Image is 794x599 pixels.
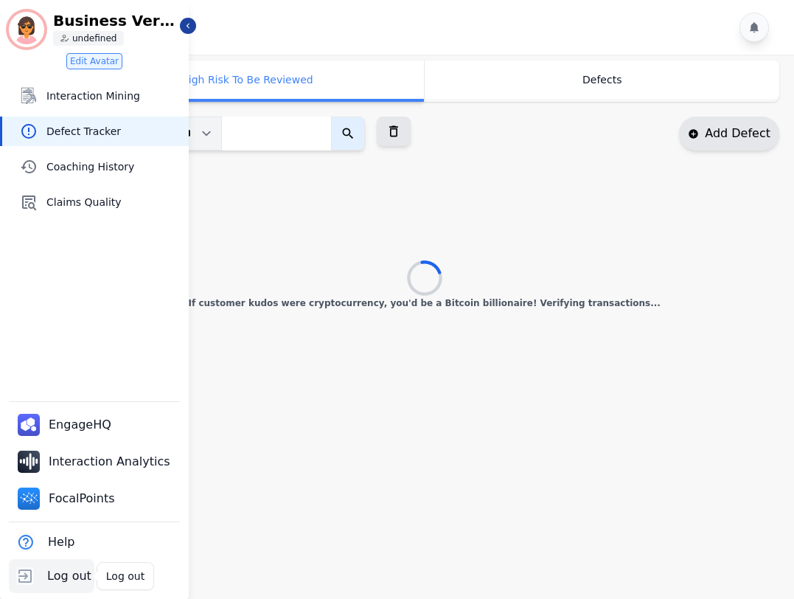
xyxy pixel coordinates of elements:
[46,124,183,139] span: Defect Tracker
[46,195,183,210] span: Claims Quality
[12,482,124,516] a: FocalPoints
[679,117,779,150] button: Add Defect
[9,12,44,47] img: Bordered avatar
[189,297,661,309] p: If customer kudos were cryptocurrency, you'd be a Bitcoin billionaire! Verifying transactions...
[2,81,189,111] a: Interaction Mining
[49,416,114,434] span: EngageHQ
[49,490,118,508] span: FocalPoints
[66,53,122,69] button: Edit Avatar
[49,453,173,471] span: Interaction Analytics
[72,32,116,44] p: undefined
[225,126,328,142] ul: selected options
[12,408,120,442] a: EngageHQ
[53,13,178,28] p: Business Veracity
[47,567,91,585] span: Log out
[425,60,779,99] button: Defects
[2,117,189,146] a: Defect Tracker
[9,525,77,559] button: Help
[2,152,189,181] a: Coaching History
[9,559,94,593] button: Log out
[705,125,770,142] span: Add Defect
[2,187,189,217] a: Claims Quality
[48,533,74,551] span: Help
[106,569,144,584] div: Log out
[12,445,179,479] a: Interaction Analytics
[60,34,69,43] img: person
[69,60,424,102] button: High Risk To Be Reviewed
[46,89,183,103] span: Interaction Mining
[46,159,183,174] span: Coaching History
